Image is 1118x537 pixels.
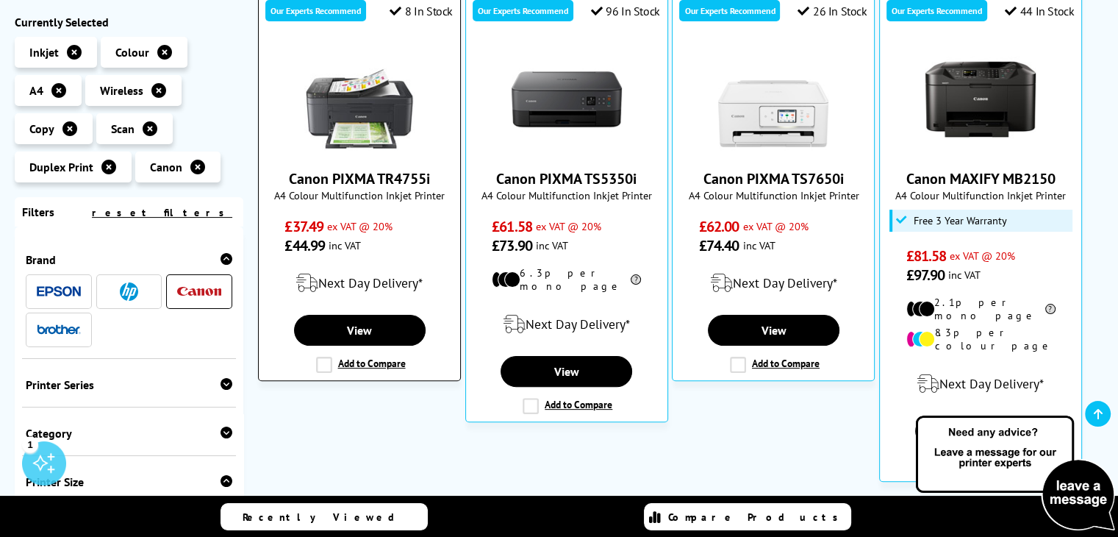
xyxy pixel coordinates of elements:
span: inc VAT [948,268,981,282]
span: £44.99 [284,236,325,255]
a: reset filters [92,206,232,219]
img: Canon [177,287,221,296]
span: £74.40 [699,236,739,255]
a: Compare Products [644,503,851,530]
span: A4 Colour Multifunction Inkjet Printer [473,188,660,202]
label: Add to Compare [316,357,406,373]
span: £37.49 [284,217,323,236]
a: Canon MAXIFY MB2150 [906,169,1056,188]
div: Category [26,426,232,441]
a: Canon [177,282,221,301]
span: Copy [29,121,54,136]
div: modal_delivery [473,304,660,345]
img: Canon MAXIFY MB2150 [925,44,1036,154]
span: Colour [115,45,149,60]
li: 8.3p per colour page [906,326,1056,352]
span: £73.90 [492,236,532,255]
a: Canon MAXIFY MB2150 [925,143,1036,157]
div: 26 In Stock [798,4,867,18]
div: 96 In Stock [591,4,660,18]
a: Canon PIXMA TS7650i [703,169,844,188]
img: Epson [37,286,81,297]
span: Filters [22,205,54,219]
span: Scan [111,121,135,136]
span: £97.90 [906,266,945,285]
span: inc VAT [329,238,361,252]
a: View [294,315,426,346]
span: Recently Viewed [243,511,409,524]
div: 8 In Stock [390,4,453,18]
div: Currently Selected [15,15,243,29]
span: £62.00 [699,217,739,236]
span: ex VAT @ 20% [742,219,808,233]
li: 2.1p per mono page [906,296,1056,322]
span: inc VAT [536,238,568,252]
label: Add to Compare [730,357,820,373]
a: Brother [37,321,81,339]
span: Inkjet [29,45,59,60]
div: Printer Size [26,474,232,489]
span: Canon [150,160,182,174]
div: modal_delivery [680,263,867,304]
a: Canon PIXMA TR4755i [289,169,430,188]
img: Open Live Chat window [912,413,1118,534]
div: 44 In Stock [1005,4,1074,18]
a: Canon PIXMA TS7650i [718,143,828,157]
img: Canon PIXMA TS5350i [512,44,622,154]
span: Duplex Print [29,160,93,174]
span: A4 Colour Multifunction Inkjet Printer [887,188,1074,202]
img: HP [120,282,138,301]
span: Free 3 Year Warranty [914,215,1007,227]
span: ex VAT @ 20% [536,219,601,233]
a: Epson [37,282,81,301]
div: 1 [22,436,38,452]
div: modal_delivery [887,363,1074,405]
span: ex VAT @ 20% [950,249,1015,263]
span: ex VAT @ 20% [327,219,393,233]
a: View [501,356,632,387]
div: modal_delivery [266,263,453,304]
span: inc VAT [742,238,775,252]
span: £61.58 [492,217,532,236]
img: Canon PIXMA TS7650i [718,44,828,154]
span: A4 Colour Multifunction Inkjet Printer [266,188,453,202]
li: 6.3p per mono page [492,266,641,293]
div: Brand [26,252,232,267]
a: Canon PIXMA TS5350i [512,143,622,157]
a: Canon PIXMA TS5350i [496,169,637,188]
a: HP [107,282,151,301]
img: Canon PIXMA TR4755i [304,44,415,154]
span: A4 [29,83,43,98]
span: Compare Products [668,511,846,524]
a: Recently Viewed [221,503,428,530]
div: Printer Series [26,377,232,392]
a: View [708,315,839,346]
a: Canon PIXMA TR4755i [304,143,415,157]
img: Brother [37,324,81,335]
span: A4 Colour Multifunction Inkjet Printer [680,188,867,202]
label: Add to Compare [523,398,612,414]
span: Wireless [100,83,143,98]
span: £81.58 [906,246,947,266]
